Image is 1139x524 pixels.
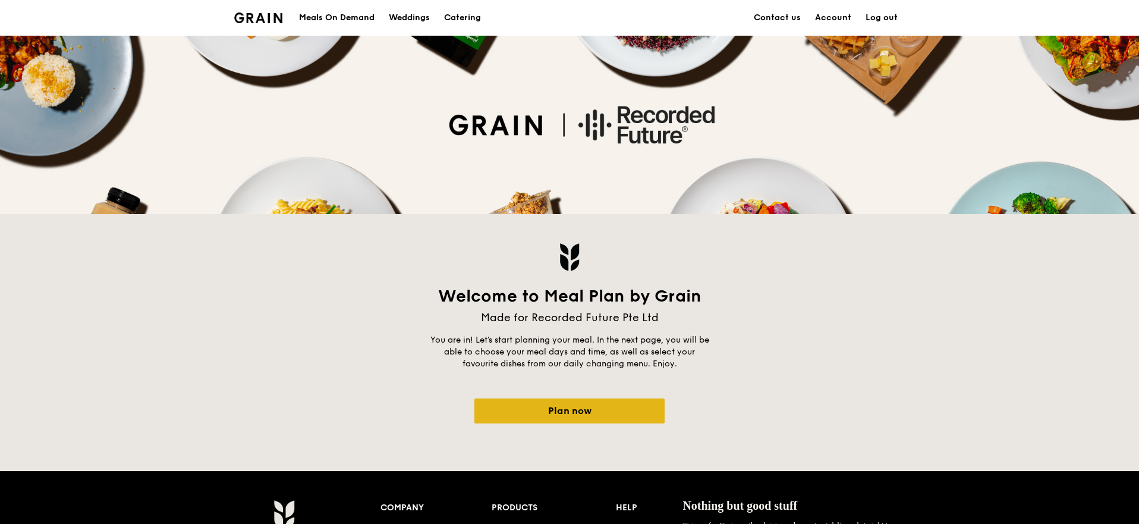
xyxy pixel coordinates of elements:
p: You are in! Let’s start planning your meal. In the next page, you will be able to choose your mea... [427,334,712,370]
div: Welcome to Meal Plan by Grain [427,285,712,307]
div: Products [458,500,571,516]
img: Grain [234,12,282,23]
div: Made for Recorded Future Pte Ltd [427,309,712,326]
div: Company [346,500,458,516]
img: Grain logo [559,243,580,271]
div: Help [571,500,683,516]
a: Plan now [474,399,665,423]
span: Nothing but good stuff [682,499,797,512]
